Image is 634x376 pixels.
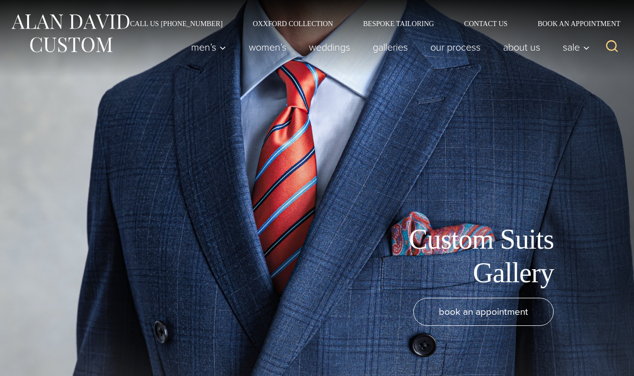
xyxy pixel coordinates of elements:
button: View Search Form [600,35,624,59]
nav: Secondary Navigation [115,20,624,27]
a: Bespoke Tailoring [348,20,449,27]
nav: Primary Navigation [180,37,595,57]
a: book an appointment [413,298,554,326]
a: Women’s [238,37,298,57]
a: weddings [298,37,362,57]
img: Alan David Custom [10,11,130,56]
a: Contact Us [449,20,523,27]
h1: Custom Suits Gallery [328,223,554,290]
span: Sale [563,42,590,52]
a: Book an Appointment [523,20,624,27]
a: Call Us [PHONE_NUMBER] [115,20,238,27]
span: Men’s [191,42,226,52]
span: book an appointment [439,304,528,319]
a: About Us [492,37,552,57]
a: Our Process [419,37,492,57]
a: Oxxford Collection [238,20,348,27]
a: Galleries [362,37,419,57]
